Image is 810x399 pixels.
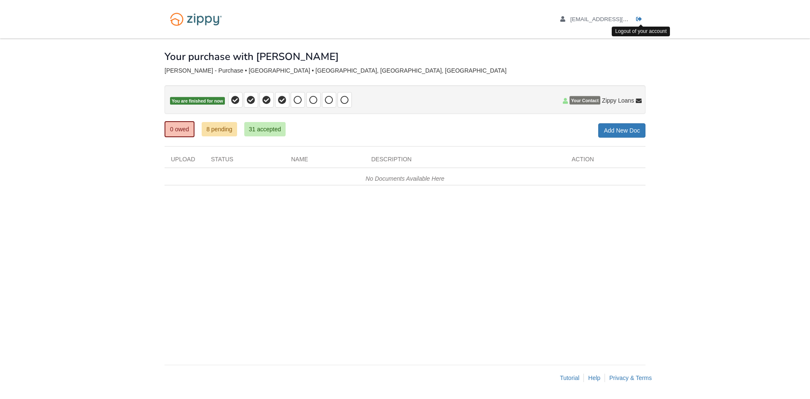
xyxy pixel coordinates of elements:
a: Tutorial [560,375,579,381]
em: No Documents Available Here [366,175,445,182]
span: Your Contact [570,96,600,105]
span: jimenezfamily2813@gmail.com [570,16,667,22]
a: 31 accepted [244,122,286,136]
img: Logo [165,8,227,30]
a: 0 owed [165,121,194,137]
a: Add New Doc [598,123,645,138]
div: Upload [165,155,205,168]
a: Log out [636,16,645,24]
h1: Your purchase with [PERSON_NAME] [165,51,339,62]
div: Action [565,155,645,168]
span: Zippy Loans [602,96,634,105]
div: Status [205,155,285,168]
div: Logout of your account [612,27,670,36]
a: Privacy & Terms [609,375,652,381]
div: Description [365,155,565,168]
span: You are finished for now [170,97,225,105]
a: edit profile [560,16,667,24]
a: 8 pending [202,122,237,136]
div: Name [285,155,365,168]
div: [PERSON_NAME] - Purchase • [GEOGRAPHIC_DATA] • [GEOGRAPHIC_DATA], [GEOGRAPHIC_DATA], [GEOGRAPHIC_... [165,67,645,74]
a: Help [588,375,600,381]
